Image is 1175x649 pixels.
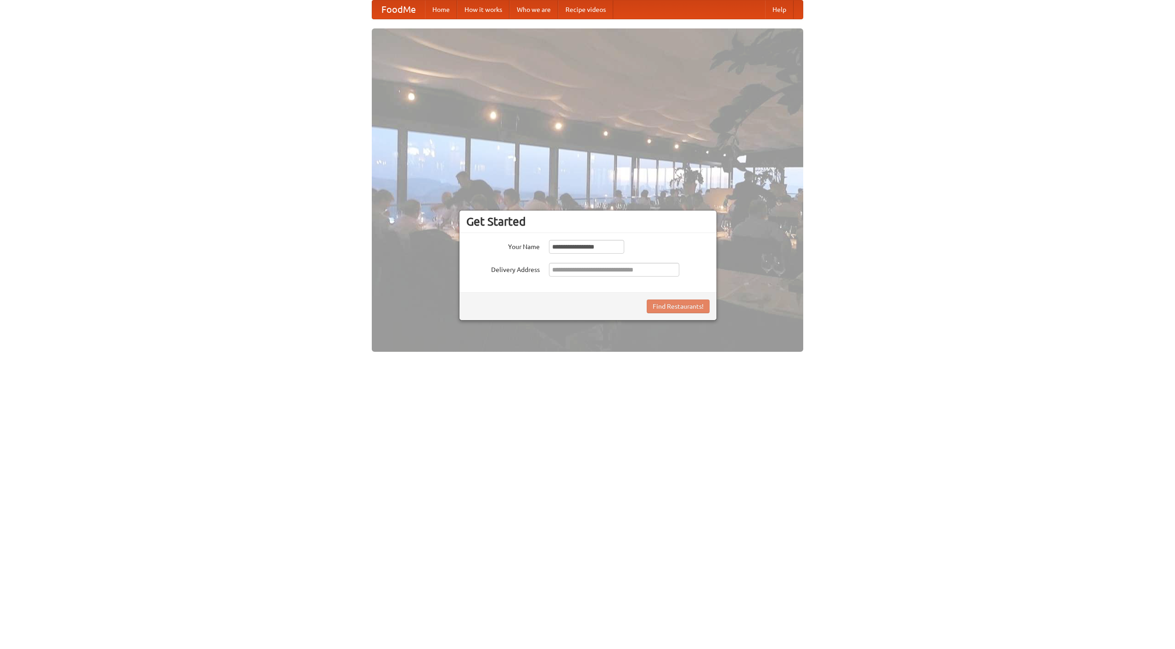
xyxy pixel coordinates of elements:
a: FoodMe [372,0,425,19]
button: Find Restaurants! [647,300,710,313]
a: Who we are [509,0,558,19]
label: Delivery Address [466,263,540,274]
h3: Get Started [466,215,710,228]
a: Help [765,0,794,19]
a: How it works [457,0,509,19]
a: Recipe videos [558,0,613,19]
a: Home [425,0,457,19]
label: Your Name [466,240,540,251]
